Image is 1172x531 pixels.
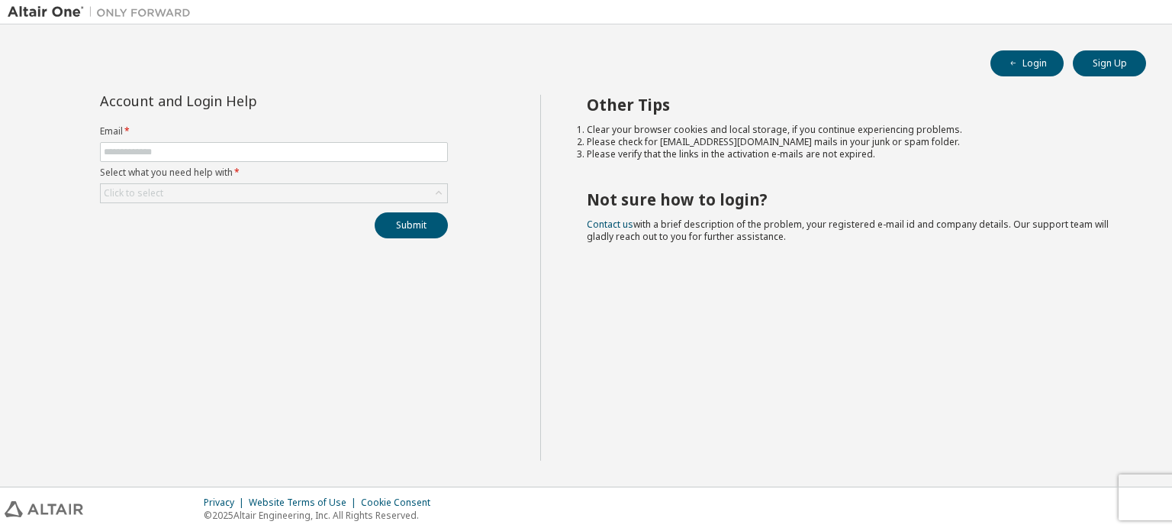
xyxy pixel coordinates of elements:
h2: Not sure how to login? [587,189,1119,209]
li: Please check for [EMAIL_ADDRESS][DOMAIN_NAME] mails in your junk or spam folder. [587,136,1119,148]
a: Contact us [587,218,633,231]
p: © 2025 Altair Engineering, Inc. All Rights Reserved. [204,509,439,522]
button: Sign Up [1073,50,1146,76]
label: Select what you need help with [100,167,448,179]
div: Website Terms of Use [249,497,361,509]
button: Submit [375,212,448,238]
li: Clear your browser cookies and local storage, if you continue experiencing problems. [587,124,1119,136]
li: Please verify that the links in the activation e-mails are not expired. [587,148,1119,160]
div: Click to select [104,187,163,199]
img: Altair One [8,5,198,20]
img: altair_logo.svg [5,501,83,517]
div: Account and Login Help [100,95,378,107]
h2: Other Tips [587,95,1119,115]
div: Click to select [101,184,447,202]
div: Privacy [204,497,249,509]
label: Email [100,125,448,138]
div: Cookie Consent [361,497,439,509]
button: Login [990,50,1064,76]
span: with a brief description of the problem, your registered e-mail id and company details. Our suppo... [587,218,1109,243]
